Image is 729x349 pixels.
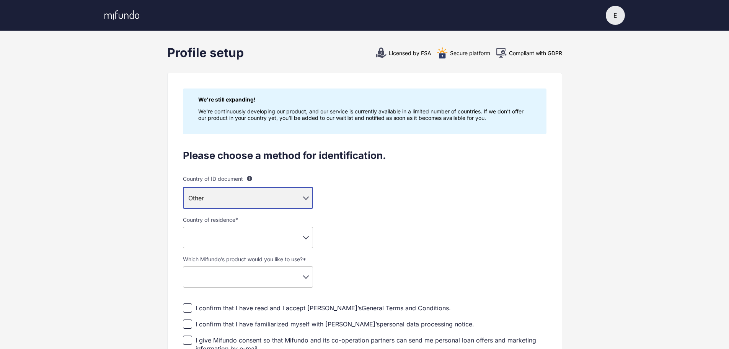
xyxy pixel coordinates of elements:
div: Compliant with GDPR [496,47,562,59]
div: Please choose a method for identification. [183,149,546,162]
span: Other [188,194,204,202]
div: I confirm that I have familiarized myself with [PERSON_NAME]’s . [196,320,474,328]
a: General Terms and Conditions [362,304,449,312]
div: ​ [183,227,313,248]
label: Country of residence * [183,216,313,223]
strong: We're still expanding! [198,96,256,103]
div: I confirm that I have read and I accept [PERSON_NAME]’s . [196,304,451,312]
label: Which Mifundo’s product would you like to use? * [183,256,313,262]
button: E [606,6,625,25]
div: Secure platform [437,47,490,59]
div: Licensed by FSA [375,47,431,59]
img: Aa19ndU2qA+pwAAAABJRU5ErkJggg== [496,47,507,59]
p: We're continuously developing our product, and our service is currently available in a limited nu... [198,108,531,121]
div: Profile setup [167,45,244,61]
label: Country of ID document [183,174,313,183]
a: personal data processing notice [380,320,472,328]
img: security.55d3347b7bf33037bdb2441a2aa85556.svg [437,47,448,59]
div: Other [183,187,313,209]
div: ​ [183,266,313,288]
img: 7+JCiAginYKlSyhdkmFEBJyNkqRC0NBwvU0pAWCqCExFYhiwxSZavwWUEBlBg91RYYdCy0anPhXwIFUBEunFtYQTLLoKfhXsj... [375,47,387,59]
